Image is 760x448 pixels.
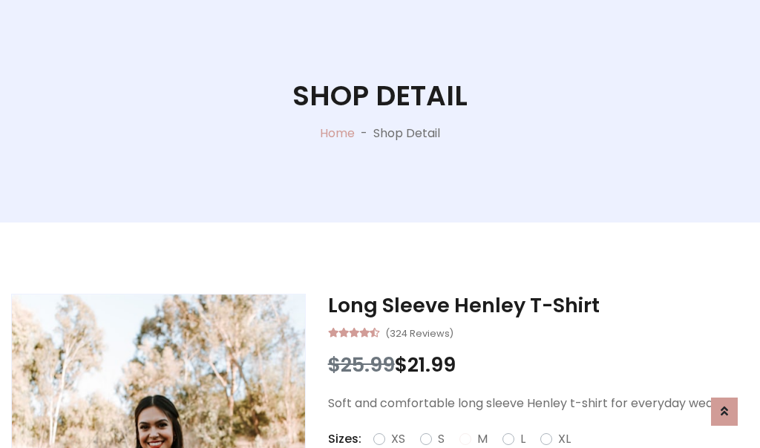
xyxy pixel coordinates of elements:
p: Sizes: [328,430,361,448]
p: Soft and comfortable long sleeve Henley t-shirt for everyday wear. [328,395,749,412]
p: Shop Detail [373,125,440,142]
h3: $ [328,353,749,377]
span: $25.99 [328,351,395,378]
label: M [477,430,488,448]
p: - [355,125,373,142]
h1: Shop Detail [292,79,468,113]
label: XL [558,430,571,448]
label: XS [391,430,405,448]
span: 21.99 [407,351,456,378]
label: S [438,430,445,448]
label: L [520,430,525,448]
small: (324 Reviews) [385,323,453,341]
h3: Long Sleeve Henley T-Shirt [328,294,749,317]
a: Home [320,125,355,142]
